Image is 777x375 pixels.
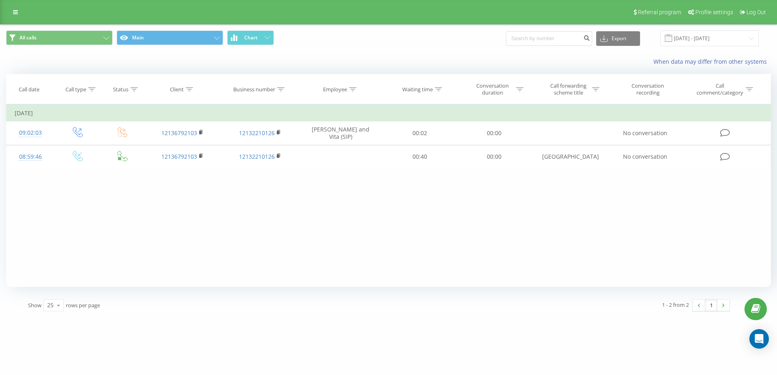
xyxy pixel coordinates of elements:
[457,121,532,145] td: 00:00
[28,302,41,309] span: Show
[382,145,457,168] td: 00:40
[506,31,592,46] input: Search by number
[19,86,39,93] div: Call date
[705,300,717,311] a: 1
[653,58,771,65] a: When data may differ from other systems
[20,34,37,41] span: All calls
[7,105,771,121] td: [DATE]
[244,35,258,41] span: Chart
[547,82,590,96] div: Call forwarding scheme title
[749,329,769,349] div: Open Intercom Messenger
[596,31,640,46] button: Export
[696,82,744,96] div: Call comment/category
[747,9,766,15] span: Log Out
[113,86,128,93] div: Status
[623,129,667,137] span: No conversation
[233,86,275,93] div: Business number
[6,30,113,45] button: All calls
[15,149,46,165] div: 08:59:46
[382,121,457,145] td: 00:02
[621,82,674,96] div: Conversation recording
[227,30,274,45] button: Chart
[323,86,347,93] div: Employee
[239,153,275,160] a: 12132210126
[66,302,100,309] span: rows per page
[170,86,184,93] div: Client
[471,82,514,96] div: Conversation duration
[623,153,667,160] span: No conversation
[299,121,382,145] td: [PERSON_NAME] and Vita (SIP)
[15,125,46,141] div: 09:02:03
[662,301,689,309] div: 1 - 2 from 2
[117,30,223,45] button: Main
[638,9,681,15] span: Referral program
[402,86,433,93] div: Waiting time
[161,129,197,137] a: 12136792103
[695,9,733,15] span: Profile settings
[65,86,86,93] div: Call type
[47,301,54,309] div: 25
[239,129,275,137] a: 12132210126
[161,153,197,160] a: 12136792103
[457,145,532,168] td: 00:00
[532,145,609,168] td: [GEOGRAPHIC_DATA]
